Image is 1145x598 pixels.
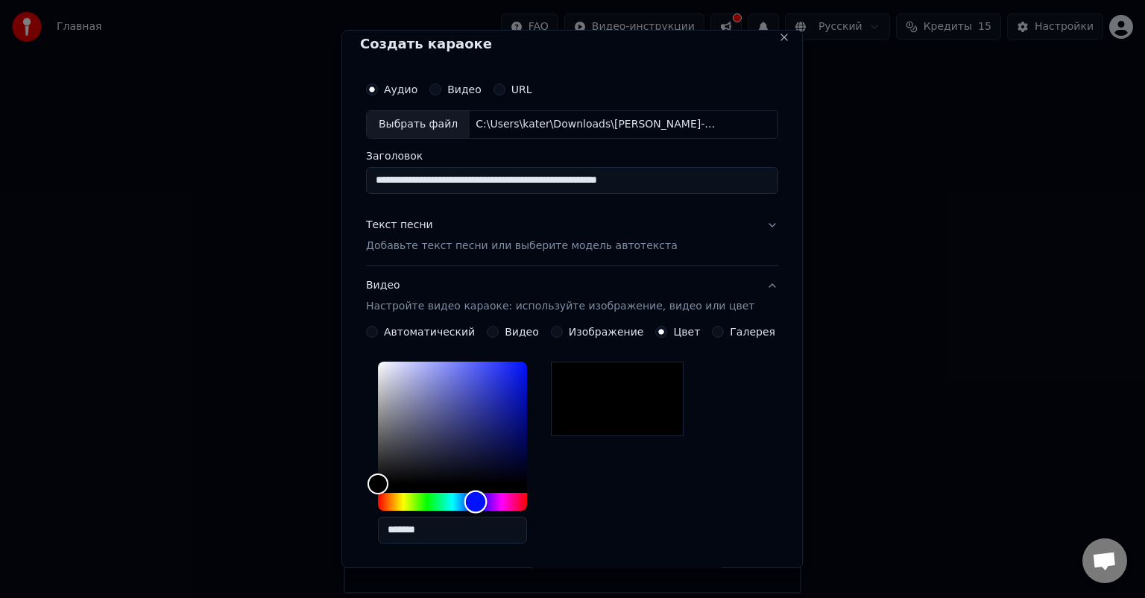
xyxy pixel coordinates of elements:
[366,218,433,233] div: Текст песни
[366,266,778,326] button: ВидеоНастройте видео караоке: используйте изображение, видео или цвет
[366,278,754,314] div: Видео
[367,111,470,138] div: Выбрать файл
[470,117,723,132] div: C:\Users\kater\Downloads\[PERSON_NAME]-_S_Dnjom_Rozhdeniya_minus_64073852 [music].mp3
[505,327,539,337] label: Видео
[378,362,527,484] div: Color
[674,327,701,337] label: Цвет
[511,84,532,95] label: URL
[366,239,678,254] p: Добавьте текст песни или выберите модель автотекста
[366,206,778,265] button: Текст песниДобавьте текст песни или выберите модель автотекста
[384,327,475,337] label: Автоматический
[447,84,482,95] label: Видео
[378,493,527,511] div: Hue
[384,84,417,95] label: Аудио
[366,151,778,161] label: Заголовок
[360,37,784,51] h2: Создать караоке
[366,299,754,314] p: Настройте видео караоке: используйте изображение, видео или цвет
[569,327,644,337] label: Изображение
[731,327,776,337] label: Галерея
